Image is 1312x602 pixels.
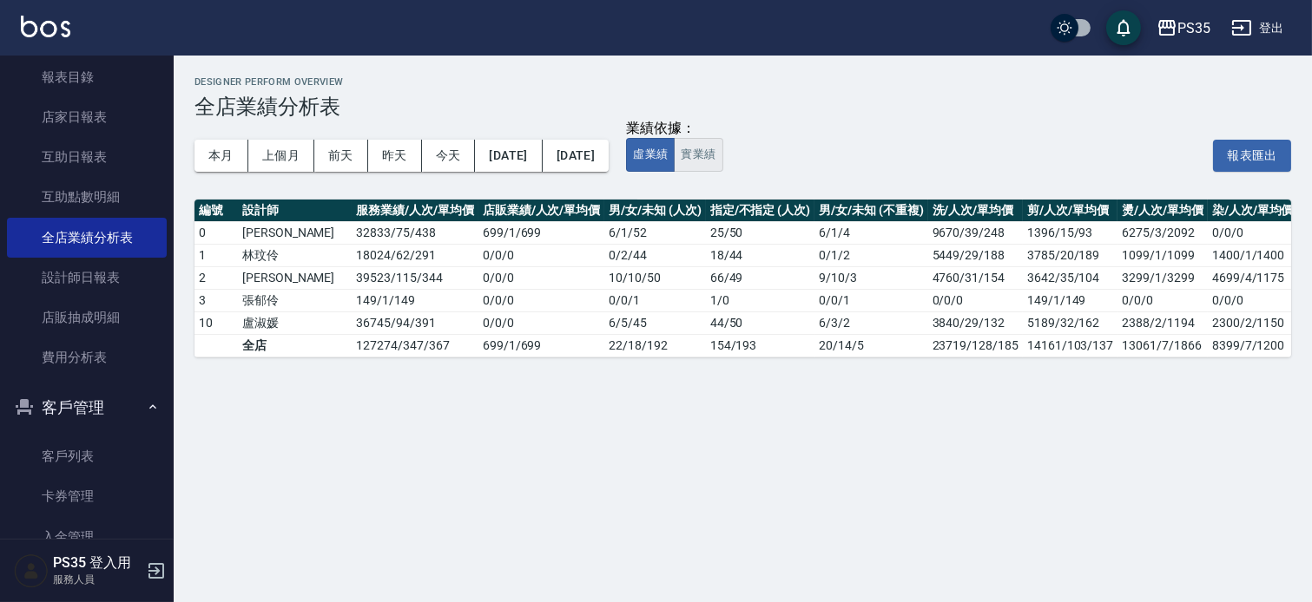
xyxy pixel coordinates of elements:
h3: 全店業績分析表 [194,95,1291,119]
button: 實業績 [674,138,722,172]
a: 卡券管理 [7,476,167,516]
a: 客戶列表 [7,436,167,476]
button: 今天 [422,140,476,172]
td: 全店 [238,334,352,357]
td: 6 / 1 / 4 [814,221,927,244]
td: 0 / 0 / 0 [478,266,604,289]
button: save [1106,10,1141,45]
td: 23719/128/185 [928,334,1023,357]
h5: PS35 登入用 [53,554,142,572]
button: 登出 [1224,12,1291,44]
th: 設計師 [238,200,352,222]
td: 154 / 193 [706,334,814,357]
td: 4760/31/154 [928,266,1023,289]
td: 3840/29/132 [928,311,1023,334]
td: 2 [194,266,238,289]
a: 入金管理 [7,517,167,557]
td: 1396/15/93 [1023,221,1118,244]
p: 服務人員 [53,572,142,587]
div: 業績依據： [626,120,722,138]
td: 9 / 10 / 3 [814,266,927,289]
td: 10 [194,311,238,334]
td: 0 / 0 / 0 [478,244,604,266]
td: 5189/32/162 [1023,311,1118,334]
h2: Designer Perform Overview [194,76,1291,88]
td: 149 / 1 / 149 [352,289,478,311]
div: PS35 [1177,17,1210,39]
td: 149/1/149 [1023,289,1118,311]
td: 2300/2/1150 [1208,311,1298,334]
a: 互助點數明細 [7,177,167,217]
th: 剪/人次/單均價 [1023,200,1118,222]
td: [PERSON_NAME] [238,266,352,289]
td: 0 [194,221,238,244]
td: 0 / 2 / 44 [604,244,705,266]
th: 男/女/未知 (不重複) [814,200,927,222]
button: 客戶管理 [7,385,167,430]
td: 44 / 50 [706,311,814,334]
a: 店家日報表 [7,97,167,137]
a: 報表匯出 [1213,146,1291,162]
td: 6275/3/2092 [1118,221,1208,244]
th: 染/人次/單均價 [1208,200,1298,222]
td: 0/0/0 [928,289,1023,311]
td: 127274 / 347 / 367 [352,334,478,357]
td: 5449/29/188 [928,244,1023,266]
td: 25 / 50 [706,221,814,244]
td: 20 / 14 / 5 [814,334,927,357]
td: 18 / 44 [706,244,814,266]
td: [PERSON_NAME] [238,221,352,244]
td: 36745 / 94 / 391 [352,311,478,334]
a: 互助日報表 [7,137,167,177]
td: 6 / 1 / 52 [604,221,705,244]
td: 14161/103/137 [1023,334,1118,357]
td: 3299/1/3299 [1118,266,1208,289]
td: 18024 / 62 / 291 [352,244,478,266]
td: 0 / 0 / 0 [478,289,604,311]
td: 林玟伶 [238,244,352,266]
button: 本月 [194,140,248,172]
td: 22 / 18 / 192 [604,334,705,357]
td: 13061/7/1866 [1118,334,1208,357]
td: 0 / 0 / 0 [478,311,604,334]
button: 昨天 [368,140,422,172]
td: 6 / 5 / 45 [604,311,705,334]
td: 1 / 0 [706,289,814,311]
th: 男/女/未知 (人次) [604,200,705,222]
img: Person [14,553,49,588]
th: 指定/不指定 (人次) [706,200,814,222]
td: 0/0/0 [1118,289,1208,311]
a: 店販抽成明細 [7,298,167,337]
a: 設計師日報表 [7,258,167,298]
td: 1 [194,244,238,266]
a: 費用分析表 [7,337,167,377]
td: 9670/39/248 [928,221,1023,244]
td: 0/0/0 [1208,221,1298,244]
td: 10 / 10 / 50 [604,266,705,289]
td: 1099/1/1099 [1118,244,1208,266]
td: 0 / 1 / 2 [814,244,927,266]
button: 虛業績 [626,138,675,172]
th: 燙/人次/單均價 [1118,200,1208,222]
a: 全店業績分析表 [7,218,167,258]
th: 店販業績/人次/單均價 [478,200,604,222]
td: 4699/4/1175 [1208,266,1298,289]
img: Logo [21,16,70,37]
th: 編號 [194,200,238,222]
td: 3 [194,289,238,311]
td: 0 / 0 / 1 [604,289,705,311]
td: 0/0/0 [1208,289,1298,311]
td: 6 / 3 / 2 [814,311,927,334]
td: 2388/2/1194 [1118,311,1208,334]
td: 0 / 0 / 1 [814,289,927,311]
button: 前天 [314,140,368,172]
th: 洗/人次/單均價 [928,200,1023,222]
button: 報表匯出 [1213,140,1291,172]
button: [DATE] [475,140,542,172]
td: 張郁伶 [238,289,352,311]
td: 3642/35/104 [1023,266,1118,289]
td: 1400/1/1400 [1208,244,1298,266]
button: PS35 [1150,10,1217,46]
button: [DATE] [543,140,609,172]
button: 上個月 [248,140,314,172]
